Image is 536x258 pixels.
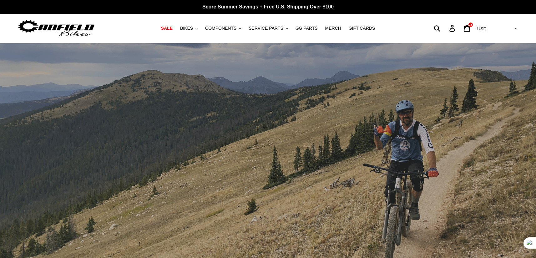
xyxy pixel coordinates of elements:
button: SERVICE PARTS [245,24,291,33]
a: MERCH [322,24,344,33]
a: GIFT CARDS [346,24,378,33]
button: COMPONENTS [202,24,244,33]
span: SALE [161,26,173,31]
span: 26 [469,23,472,26]
span: SERVICE PARTS [249,26,283,31]
span: MERCH [325,26,341,31]
span: GG PARTS [296,26,318,31]
button: BIKES [177,24,201,33]
span: COMPONENTS [205,26,236,31]
input: Search [437,21,453,35]
a: 26 [460,22,475,35]
span: GIFT CARDS [349,26,375,31]
a: GG PARTS [292,24,321,33]
a: SALE [158,24,176,33]
span: BIKES [180,26,193,31]
img: Canfield Bikes [17,18,95,38]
